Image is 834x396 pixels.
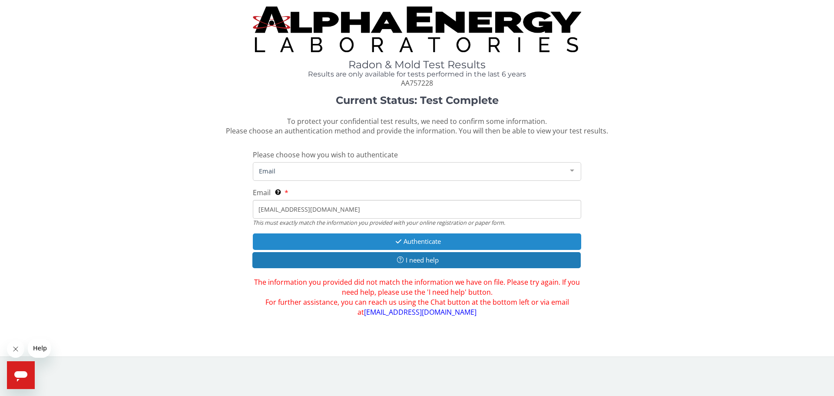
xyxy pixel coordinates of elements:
[253,277,581,317] span: The information you provided did not match the information we have on file. Please try again. If ...
[7,340,24,358] iframe: Close message
[7,361,35,389] iframe: Button to launch messaging window
[336,94,499,106] strong: Current Status: Test Complete
[252,252,581,268] button: I need help
[257,166,563,176] span: Email
[253,219,581,226] div: This must exactly match the information you provided with your online registration or paper form.
[253,233,581,250] button: Authenticate
[253,70,581,78] h4: Results are only available for tests performed in the last 6 years
[253,150,398,160] span: Please choose how you wish to authenticate
[253,7,581,52] img: TightCrop.jpg
[253,188,271,197] span: Email
[253,59,581,70] h1: Radon & Mold Test Results
[28,339,51,358] iframe: Message from company
[364,307,477,317] a: [EMAIL_ADDRESS][DOMAIN_NAME]
[226,116,608,136] span: To protect your confidential test results, we need to confirm some information. Please choose an ...
[401,78,433,88] span: AA757228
